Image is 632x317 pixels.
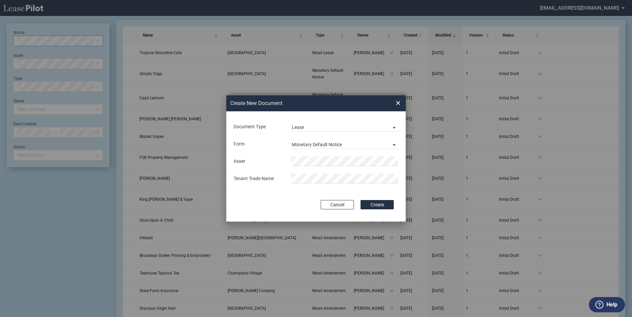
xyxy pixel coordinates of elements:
[396,98,400,108] span: ×
[606,300,617,309] label: Help
[361,200,394,209] button: Create
[226,95,406,222] md-dialog: Create New ...
[292,142,342,147] div: Monetary Default Notice
[291,122,398,132] md-select: Document Type: Lease
[230,158,287,165] div: Asset
[321,200,354,209] button: Cancel
[291,139,398,149] md-select: Lease Form: Monetary Default Notice
[230,141,287,148] div: Form
[291,173,398,183] input: Tenant Trade Name
[230,124,287,130] div: Document Type
[230,175,287,182] div: Tenant Trade Name
[292,125,304,130] div: Lease
[230,100,372,107] h2: Create New Document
